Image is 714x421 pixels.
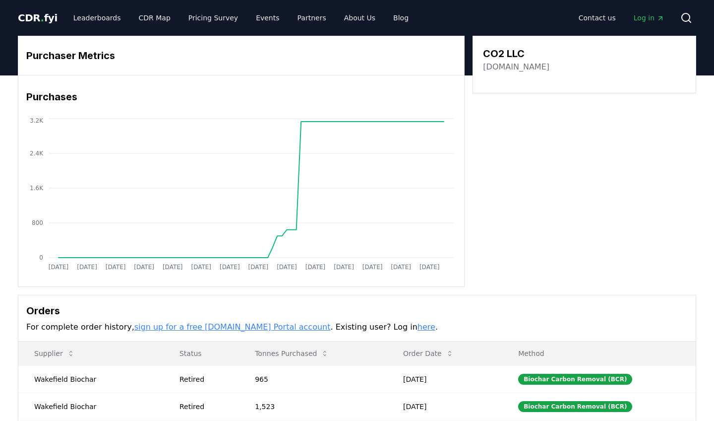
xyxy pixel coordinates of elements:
[391,264,411,271] tspan: [DATE]
[510,349,688,358] p: Method
[30,150,44,157] tspan: 2.4K
[18,365,164,393] td: Wakefield Biochar
[387,365,502,393] td: [DATE]
[336,9,383,27] a: About Us
[483,61,549,73] a: [DOMAIN_NAME]
[106,264,126,271] tspan: [DATE]
[518,401,632,412] div: Biochar Carbon Removal (BCR)
[417,322,435,332] a: here
[239,365,387,393] td: 965
[518,374,632,385] div: Biochar Carbon Removal (BCR)
[65,9,129,27] a: Leaderboards
[248,264,269,271] tspan: [DATE]
[571,9,624,27] a: Contact us
[26,48,456,63] h3: Purchaser Metrics
[18,393,164,420] td: Wakefield Biochar
[26,89,456,104] h3: Purchases
[134,322,331,332] a: sign up for a free [DOMAIN_NAME] Portal account
[334,264,354,271] tspan: [DATE]
[30,185,44,192] tspan: 1.6K
[26,303,688,318] h3: Orders
[172,349,231,358] p: Status
[18,12,58,24] span: CDR fyi
[362,264,383,271] tspan: [DATE]
[220,264,240,271] tspan: [DATE]
[32,219,43,226] tspan: 800
[134,264,154,271] tspan: [DATE]
[49,264,69,271] tspan: [DATE]
[626,9,672,27] a: Log in
[65,9,416,27] nav: Main
[305,264,326,271] tspan: [DATE]
[277,264,297,271] tspan: [DATE]
[634,13,664,23] span: Log in
[26,344,83,363] button: Supplier
[248,9,287,27] a: Events
[41,12,44,24] span: .
[77,264,97,271] tspan: [DATE]
[18,11,58,25] a: CDR.fyi
[39,254,43,261] tspan: 0
[131,9,178,27] a: CDR Map
[247,344,337,363] button: Tonnes Purchased
[30,117,44,124] tspan: 3.2K
[419,264,440,271] tspan: [DATE]
[179,402,231,412] div: Retired
[483,46,549,61] h3: CO2 LLC
[395,344,462,363] button: Order Date
[179,374,231,384] div: Retired
[180,9,246,27] a: Pricing Survey
[571,9,672,27] nav: Main
[26,321,688,333] p: For complete order history, . Existing user? Log in .
[385,9,416,27] a: Blog
[163,264,183,271] tspan: [DATE]
[387,393,502,420] td: [DATE]
[191,264,211,271] tspan: [DATE]
[239,393,387,420] td: 1,523
[290,9,334,27] a: Partners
